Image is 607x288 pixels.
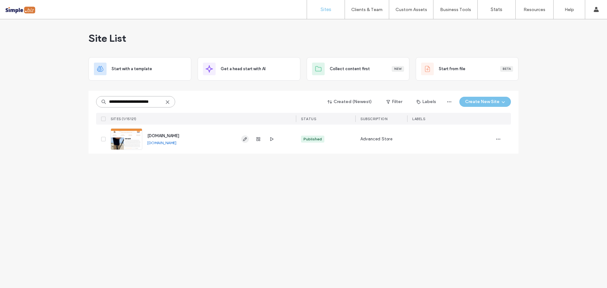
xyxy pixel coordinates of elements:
[360,136,392,142] span: Advanced Store
[330,66,370,72] span: Collect content first
[440,7,471,12] label: Business Tools
[147,133,179,138] a: [DOMAIN_NAME]
[412,117,425,121] span: LABELS
[395,7,427,12] label: Custom Assets
[111,117,137,121] span: SITES (1/15121)
[112,66,152,72] span: Start with a template
[416,57,518,81] div: Start from fileBeta
[89,32,126,45] span: Site List
[198,57,300,81] div: Get a head start with AI
[322,97,377,107] button: Created (Newest)
[411,97,442,107] button: Labels
[491,7,502,12] label: Stats
[351,7,383,12] label: Clients & Team
[221,66,266,72] span: Get a head start with AI
[321,7,331,12] label: Sites
[392,66,404,72] div: New
[307,57,409,81] div: Collect content firstNew
[14,4,27,10] span: Help
[301,117,316,121] span: STATUS
[380,97,408,107] button: Filter
[147,140,176,145] a: [DOMAIN_NAME]
[303,136,322,142] div: Published
[500,66,513,72] div: Beta
[439,66,465,72] span: Start from file
[565,7,574,12] label: Help
[459,97,511,107] button: Create New Site
[524,7,545,12] label: Resources
[360,117,387,121] span: SUBSCRIPTION
[89,57,191,81] div: Start with a template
